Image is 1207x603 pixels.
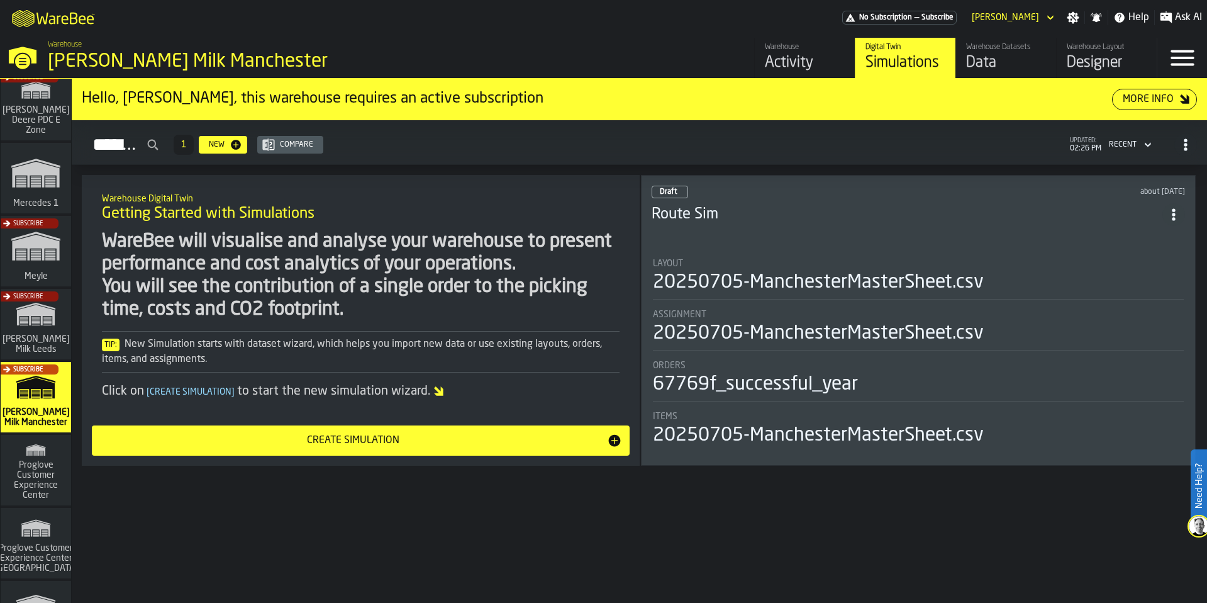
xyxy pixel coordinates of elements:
[754,38,855,78] a: link-to-/wh/i/b09612b5-e9f1-4a3a-b0a4-784729d61419/feed/
[653,361,1184,371] div: Title
[144,388,237,397] span: Create Simulation
[102,230,620,321] div: WareBee will visualise and analyse your warehouse to present performance and cost analytics of yo...
[967,10,1057,25] div: DropdownMenuValue-Pavle Vasic
[13,293,43,300] span: Subscribe
[660,188,677,196] span: Draft
[13,366,43,373] span: Subscribe
[102,337,620,367] div: New Simulation starts with dataset wizard, which helps you import new data or use existing layout...
[102,204,314,224] span: Getting Started with Simulations
[653,310,1184,351] div: stat-Assignment
[966,53,1046,73] div: Data
[653,424,984,447] div: 20250705-ManchesterMasterSheet.csv
[1067,43,1147,52] div: Warehouse Layout
[13,220,43,227] span: Subscribe
[865,43,945,52] div: Digital Twin
[653,271,984,294] div: 20250705-ManchesterMasterSheet.csv
[1112,89,1197,110] button: button-More Info
[1,216,71,289] a: link-to-/wh/i/a559492c-8db7-4f96-b4fe-6fc1bd76401c/simulations
[653,373,858,396] div: 67769f_successful_year
[653,310,1184,320] div: Title
[1104,137,1154,152] div: DropdownMenuValue-4
[641,175,1196,466] div: ItemListCard-DashboardItemContainer
[1,289,71,362] a: link-to-/wh/i/9ddcc54a-0a13-4fa4-8169-7a9b979f5f30/simulations
[1,143,71,216] a: link-to-/wh/i/a24a3e22-db74-4543-ba93-f633e23cdb4e/simulations
[1157,38,1207,78] label: button-toggle-Menu
[92,425,630,456] button: button-Create Simulation
[855,38,955,78] a: link-to-/wh/i/b09612b5-e9f1-4a3a-b0a4-784729d61419/simulations
[653,310,706,320] span: Assignment
[653,412,1184,447] div: stat-Items
[11,198,61,208] span: Mercedes 1
[966,43,1046,52] div: Warehouse Datasets
[842,11,957,25] div: Menu Subscription
[1108,10,1154,25] label: button-toggle-Help
[955,38,1056,78] a: link-to-/wh/i/b09612b5-e9f1-4a3a-b0a4-784729d61419/data
[1085,11,1108,24] label: button-toggle-Notifications
[82,175,640,466] div: ItemListCard-
[1128,10,1149,25] span: Help
[102,383,620,400] div: Click on to start the new simulation wizard.
[275,140,318,149] div: Compare
[1109,140,1137,149] div: DropdownMenuValue-4
[204,140,230,149] div: New
[1175,10,1202,25] span: Ask AI
[92,185,630,230] div: title-Getting Started with Simulations
[1056,38,1157,78] a: link-to-/wh/i/b09612b5-e9f1-4a3a-b0a4-784729d61419/designer
[653,361,686,371] span: Orders
[169,135,199,155] div: ButtonLoadMore-Load More-Prev-First-Last
[915,13,919,22] span: —
[181,140,186,149] span: 1
[653,412,1184,422] div: Title
[257,136,323,154] button: button-Compare
[972,13,1039,23] div: DropdownMenuValue-Pavle Vasic
[653,322,984,345] div: 20250705-ManchesterMasterSheet.csv
[82,89,1112,109] div: Hello, [PERSON_NAME], this warehouse requires an active subscription
[653,361,1184,402] div: stat-Orders
[1070,137,1101,144] span: updated:
[231,388,235,397] span: ]
[1067,53,1147,73] div: Designer
[1118,92,1179,107] div: More Info
[6,460,66,500] span: Proglove Customer Experience Center
[765,53,845,73] div: Activity
[653,259,1184,269] div: Title
[1,362,71,435] a: link-to-/wh/i/b09612b5-e9f1-4a3a-b0a4-784729d61419/simulations
[859,13,912,22] span: No Subscription
[653,412,677,422] span: Items
[1,70,71,143] a: link-to-/wh/i/9d85c013-26f4-4c06-9c7d-6d35b33af13a/simulations
[99,433,607,448] div: Create Simulation
[1070,144,1101,153] span: 02:26 PM
[1,435,71,508] a: link-to-/wh/i/ad8a128b-0962-41b6-b9c5-f48cc7973f93/simulations
[1062,11,1084,24] label: button-toggle-Settings
[652,205,1163,225] h3: Route Sim
[865,53,945,73] div: Simulations
[102,339,120,351] span: Tip:
[147,388,150,397] span: [
[938,188,1185,196] div: Updated: 7/11/2025, 11:51:05 AM Created: 7/11/2025, 11:39:17 AM
[921,13,954,22] span: Subscribe
[72,120,1207,165] h2: button-Simulations
[102,191,620,204] h2: Sub Title
[48,40,82,49] span: Warehouse
[1155,10,1207,25] label: button-toggle-Ask AI
[199,136,247,154] button: button-New
[842,11,957,25] a: link-to-/wh/i/b09612b5-e9f1-4a3a-b0a4-784729d61419/pricing/
[653,259,683,269] span: Layout
[1192,451,1206,521] label: Need Help?
[652,186,688,198] div: status-0 2
[1,508,71,581] a: link-to-/wh/i/b725f59e-a7b8-4257-9acf-85a504d5909c/simulations
[72,79,1207,120] div: ItemListCard-
[765,43,845,52] div: Warehouse
[48,50,387,73] div: [PERSON_NAME] Milk Manchester
[653,259,1184,300] div: stat-Layout
[652,246,1186,449] section: card-SimulationDashboardCard-draft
